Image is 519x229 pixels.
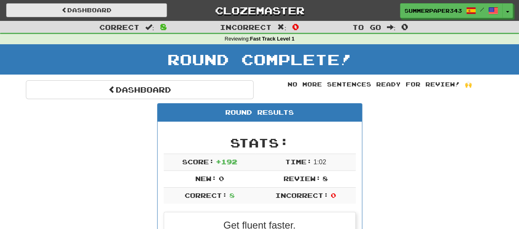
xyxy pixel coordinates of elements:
span: Correct: [185,191,227,199]
span: 0 [401,22,408,32]
span: 0 [292,22,299,32]
span: Time: [285,158,311,166]
span: To go [352,23,381,31]
span: SummerPaper343 [405,7,462,14]
span: 1 : 0 2 [313,159,326,166]
span: 0 [218,175,224,182]
span: Score: [182,158,214,166]
a: Clozemaster [179,3,340,18]
span: + 192 [216,158,237,166]
span: : [386,24,396,31]
span: 8 [160,22,167,32]
a: Dashboard [6,3,167,17]
span: 8 [229,191,234,199]
h2: Stats: [164,136,356,150]
strong: Fast Track Level 1 [250,36,295,42]
span: 0 [330,191,336,199]
span: New: [195,175,217,182]
h1: Round Complete! [3,51,516,68]
span: : [145,24,154,31]
span: Correct [99,23,139,31]
span: Review: [283,175,320,182]
div: No more sentences ready for review! 🙌 [266,80,494,88]
a: SummerPaper343 / [400,3,503,18]
a: Dashboard [26,80,254,99]
span: 8 [322,175,328,182]
span: / [480,7,484,12]
span: Incorrect [220,23,272,31]
div: Round Results [158,104,362,122]
span: Incorrect: [275,191,329,199]
span: : [277,24,286,31]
